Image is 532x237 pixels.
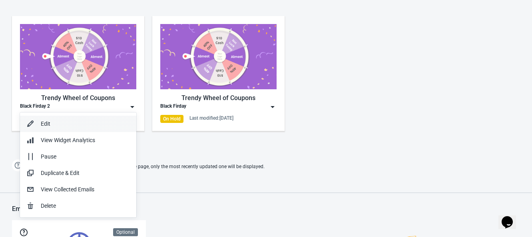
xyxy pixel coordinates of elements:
button: Duplicate & Edit [20,165,136,181]
button: Edit [20,116,136,132]
span: View Widget Analytics [41,137,95,143]
img: dropdown.png [128,103,136,111]
img: help.png [12,159,24,171]
iframe: chat widget [498,205,524,229]
div: Pause [41,153,130,161]
div: Black Firday [160,103,186,111]
button: Pause [20,149,136,165]
div: Optional [113,228,138,236]
div: Black Firday 2 [20,103,50,111]
span: If two Widgets are enabled and targeting the same page, only the most recently updated one will b... [28,160,265,173]
div: On Hold [160,115,183,123]
div: Duplicate & Edit [41,169,130,177]
div: Last modified: [DATE] [189,115,233,121]
div: Edit [41,120,130,128]
img: trendy_game.png [20,24,136,89]
div: View Collected Emails [41,185,130,194]
img: trendy_game.png [160,24,277,89]
button: View Collected Emails [20,181,136,198]
div: Trendy Wheel of Coupons [20,93,136,103]
button: Delete [20,198,136,214]
div: Delete [41,202,130,210]
div: Trendy Wheel of Coupons [160,93,277,103]
button: View Widget Analytics [20,132,136,149]
img: dropdown.png [269,103,277,111]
